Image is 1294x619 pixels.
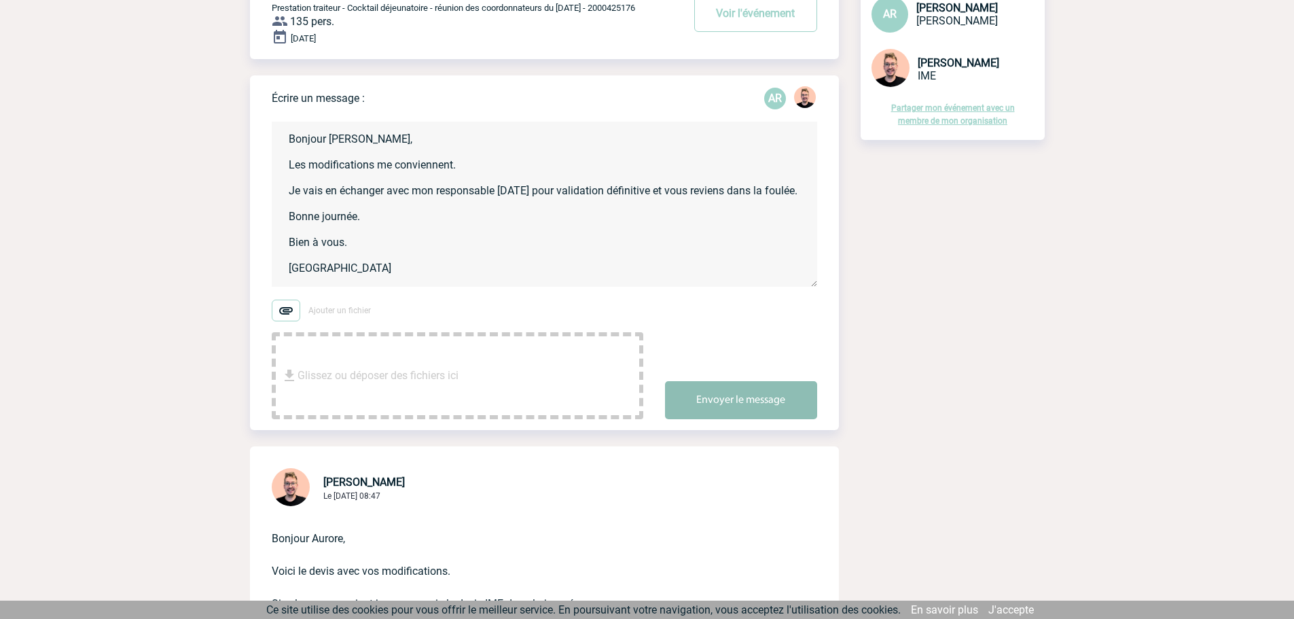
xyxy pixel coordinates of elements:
[891,103,1015,126] a: Partager mon événement avec un membre de mon organisation
[911,603,978,616] a: En savoir plus
[871,49,910,87] img: 129741-1.png
[665,381,817,419] button: Envoyer le message
[298,342,459,410] span: Glissez ou déposer des fichiers ici
[323,491,380,501] span: Le [DATE] 08:47
[281,368,298,384] img: file_download.svg
[883,7,897,20] span: AR
[764,88,786,109] div: Aurore ROSENPIK
[323,476,405,489] span: [PERSON_NAME]
[272,92,365,105] p: Écrire un message :
[918,56,999,69] span: [PERSON_NAME]
[272,3,635,13] span: Prestation traiteur - Cocktail déjeunatoire - réunion des coordonnateurs du [DATE] - 2000425176
[266,603,901,616] span: Ce site utilise des cookies pour vous offrir le meilleur service. En poursuivant votre navigation...
[794,86,816,108] img: 129741-1.png
[988,603,1034,616] a: J'accepte
[308,306,371,315] span: Ajouter un fichier
[794,86,816,111] div: Stefan MILADINOVIC
[916,1,998,14] span: [PERSON_NAME]
[916,14,998,27] span: [PERSON_NAME]
[764,88,786,109] p: AR
[272,468,310,506] img: 129741-1.png
[918,69,936,82] span: IME
[290,15,334,28] span: 135 pers.
[291,33,316,43] span: [DATE]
